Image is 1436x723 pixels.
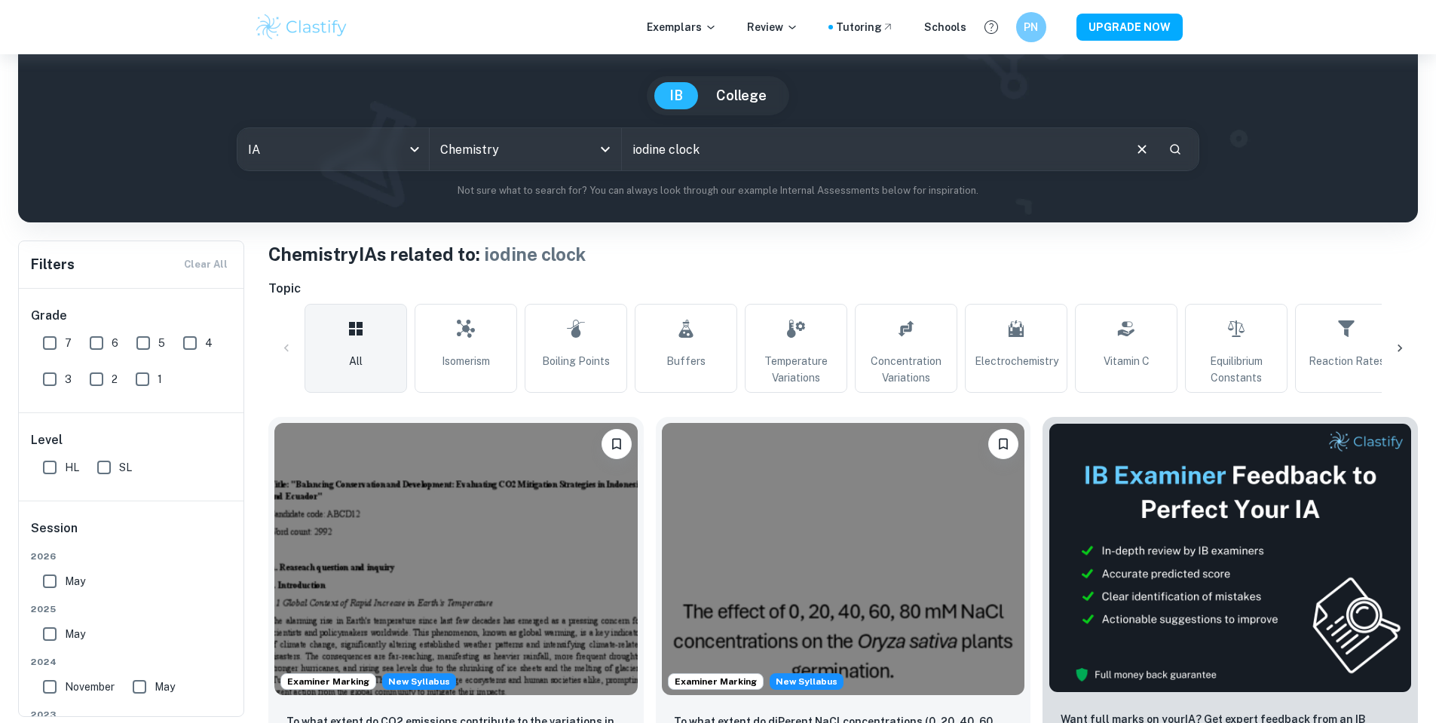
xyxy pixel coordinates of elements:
span: HL [65,459,79,476]
h6: Session [31,519,233,550]
img: ESS IA example thumbnail: To what extent do diPerent NaCl concentr [662,423,1025,695]
span: 2025 [31,602,233,616]
span: Examiner Marking [281,675,375,688]
span: November [65,679,115,695]
h6: Level [31,431,233,449]
div: Starting from the May 2026 session, the ESS IA requirements have changed. We created this exempla... [382,673,456,690]
img: Clastify logo [254,12,350,42]
p: Not sure what to search for? You can always look through our example Internal Assessments below f... [30,183,1406,198]
span: New Syllabus [770,673,844,690]
button: Help and Feedback [978,14,1004,40]
span: Isomerism [442,353,490,369]
button: IB [654,82,698,109]
h6: Filters [31,254,75,275]
span: May [65,573,85,590]
button: College [701,82,782,109]
h6: Topic [268,280,1418,298]
span: SL [119,459,132,476]
span: May [155,679,175,695]
span: Examiner Marking [669,675,763,688]
span: 2023 [31,708,233,721]
span: 3 [65,371,72,388]
span: May [65,626,85,642]
span: 2 [112,371,118,388]
button: Search [1162,136,1188,162]
span: 4 [205,335,213,351]
button: Bookmark [602,429,632,459]
span: 7 [65,335,72,351]
span: New Syllabus [382,673,456,690]
span: 6 [112,335,118,351]
span: Electrochemistry [975,353,1058,369]
span: Boiling Points [542,353,610,369]
h6: PN [1022,19,1039,35]
button: Bookmark [988,429,1018,459]
button: Clear [1128,135,1156,164]
span: 2026 [31,550,233,563]
span: 2024 [31,655,233,669]
span: iodine clock [484,244,586,265]
p: Exemplars [647,19,717,35]
div: IA [237,128,429,170]
button: UPGRADE NOW [1076,14,1183,41]
img: Thumbnail [1049,423,1412,693]
div: Starting from the May 2026 session, the ESS IA requirements have changed. We created this exempla... [770,673,844,690]
span: Temperature Variations [752,353,840,386]
button: Open [595,139,616,160]
p: Review [747,19,798,35]
a: Tutoring [836,19,894,35]
button: PN [1016,12,1046,42]
span: All [349,353,363,369]
h6: Grade [31,307,233,325]
span: Concentration Variations [862,353,951,386]
a: Schools [924,19,966,35]
span: 1 [158,371,162,388]
span: Reaction Rates [1309,353,1385,369]
h1: Chemistry IAs related to: [268,240,1418,268]
input: E.g. enthalpy of combustion, Winkler method, phosphate and temperature... [622,128,1122,170]
span: Equilibrium Constants [1192,353,1281,386]
span: 5 [158,335,165,351]
span: Buffers [666,353,706,369]
img: ESS IA example thumbnail: To what extent do CO2 emissions contribu [274,423,638,695]
span: Vitamin C [1104,353,1150,369]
